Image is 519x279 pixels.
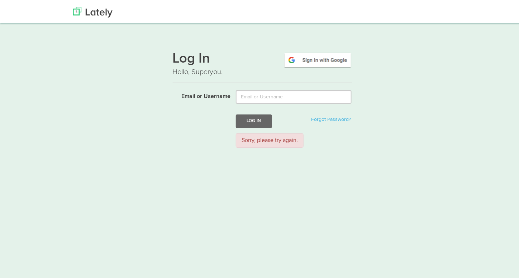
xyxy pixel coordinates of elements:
p: Hello, Superyou. [173,65,352,76]
img: Lately [73,5,113,16]
h1: Log In [173,50,352,65]
button: Log In [236,113,272,126]
img: google-signin.png [284,50,352,67]
label: Email or Username [167,89,231,99]
input: Email or Username [236,89,352,102]
div: Sorry, please try again. [236,132,304,147]
a: Forgot Password? [311,116,351,121]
